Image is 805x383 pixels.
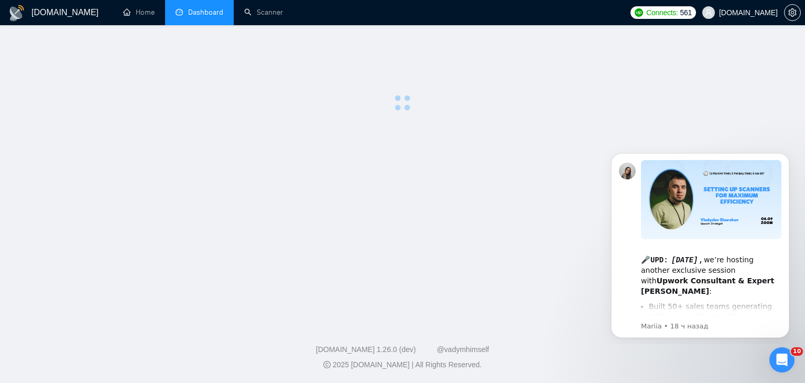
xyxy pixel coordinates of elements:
[646,7,678,18] span: Connects:
[635,8,643,17] img: upwork-logo.png
[437,345,489,354] a: @vadymhimself
[680,7,692,18] span: 561
[123,8,155,17] a: homeHome
[8,359,797,370] div: 2025 [DOMAIN_NAME] | All Rights Reserved.
[595,144,805,344] iframe: Intercom notifications сообщение
[188,8,223,17] span: Dashboard
[769,347,795,373] iframe: Intercom live chat
[244,8,283,17] a: searchScanner
[784,4,801,21] button: setting
[8,5,25,22] img: logo
[323,361,331,368] span: copyright
[176,8,183,16] span: dashboard
[705,9,712,16] span: user
[791,347,803,356] span: 10
[316,345,416,354] a: [DOMAIN_NAME] 1.26.0 (dev)
[785,8,800,17] span: setting
[784,8,801,17] a: setting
